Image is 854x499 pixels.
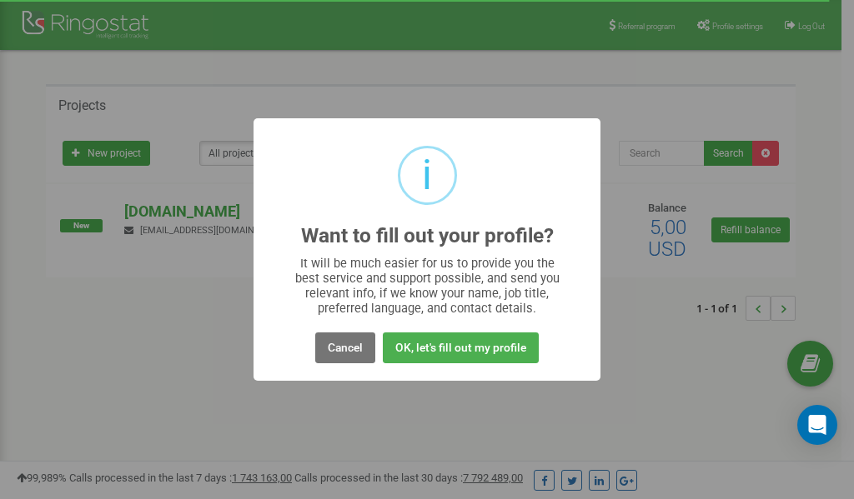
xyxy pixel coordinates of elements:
[422,148,432,202] div: i
[301,225,554,247] h2: Want to fill out your profile?
[315,332,375,363] button: Cancel
[797,405,837,445] div: Open Intercom Messenger
[287,256,568,316] div: It will be much easier for us to provide you the best service and support possible, and send you ...
[383,332,539,363] button: OK, let's fill out my profile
